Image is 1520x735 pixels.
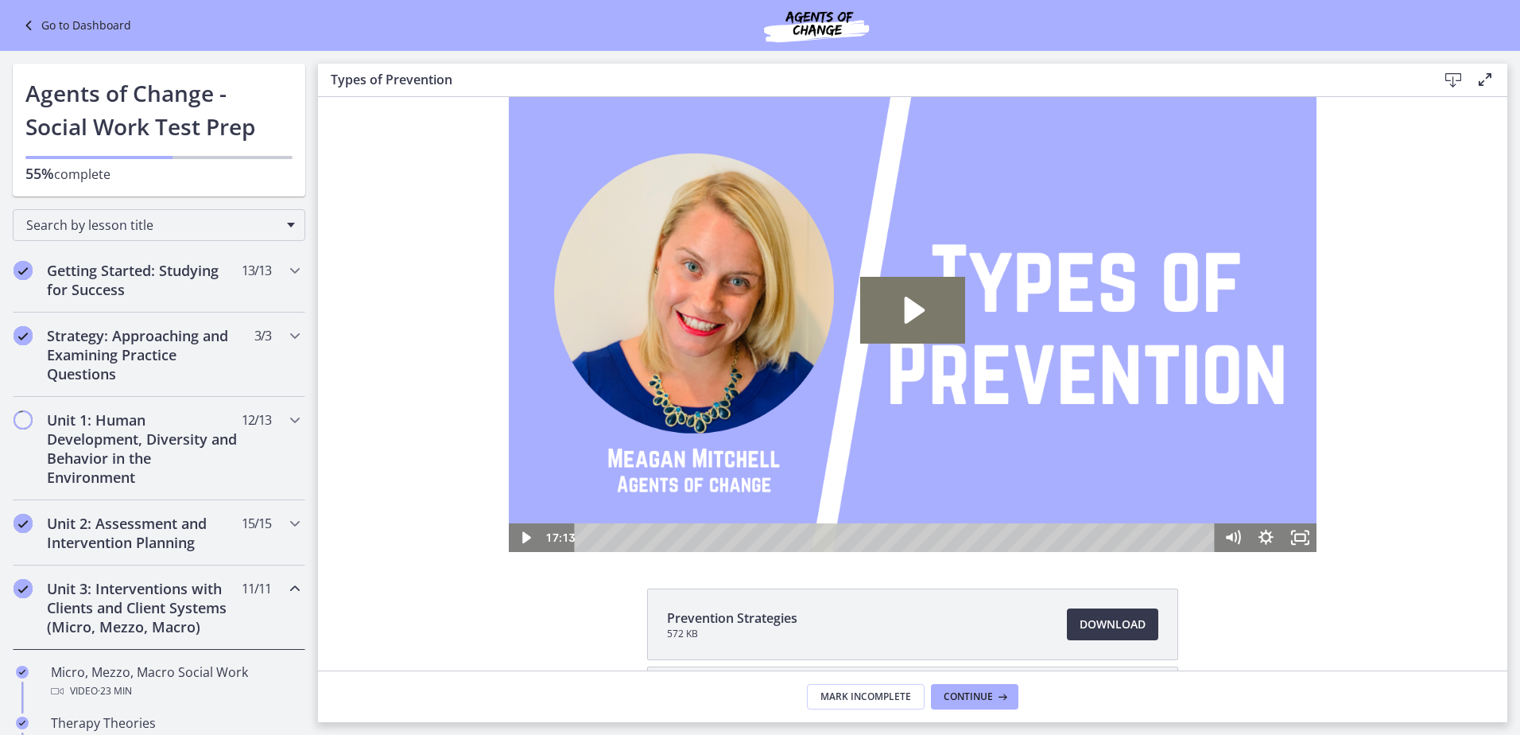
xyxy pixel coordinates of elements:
i: Completed [14,579,33,598]
span: · 23 min [98,682,132,701]
span: Prevention Strategies [667,609,797,628]
span: Continue [944,690,993,703]
span: 3 / 3 [254,326,271,345]
span: 15 / 15 [242,514,271,533]
a: Go to Dashboard [19,16,131,35]
h2: Getting Started: Studying for Success [47,261,241,299]
div: Micro, Mezzo, Macro Social Work [51,663,299,701]
i: Completed [16,717,29,729]
h2: Strategy: Approaching and Examining Practice Questions [47,326,241,383]
span: Mark Incomplete [820,690,911,703]
button: Play Video [191,426,224,455]
span: Download [1080,615,1146,634]
button: Show settings menu [932,426,965,455]
i: Completed [14,326,33,345]
button: Fullscreen [965,426,998,455]
button: Mute [898,426,931,455]
img: Agents of Change [721,6,912,45]
button: Mark Incomplete [807,684,925,710]
button: Continue [931,684,1018,710]
span: 13 / 13 [242,261,271,280]
span: 11 / 11 [242,579,271,598]
i: Completed [16,666,29,679]
h1: Agents of Change - Social Work Test Prep [25,76,293,143]
i: Completed [14,514,33,533]
div: Playbar [269,426,889,455]
span: Search by lesson title [26,216,279,234]
i: Completed [14,261,33,280]
a: Download [1067,609,1158,640]
h2: Unit 3: Interventions with Clients and Client Systems (Micro, Mezzo, Macro) [47,579,241,636]
span: 55% [25,164,54,183]
iframe: Video Lesson [318,97,1507,552]
h2: Unit 2: Assessment and Intervention Planning [47,514,241,552]
h3: Types of Prevention [331,70,1412,89]
div: Video [51,682,299,701]
div: Search by lesson title [13,209,305,241]
h2: Unit 1: Human Development, Diversity and Behavior in the Environment [47,410,241,487]
span: 572 KB [667,628,797,640]
p: complete [25,164,293,184]
span: 12 / 13 [242,410,271,430]
button: Play Video: cbe60hpt4o1cl02sih20.mp4 [542,180,647,247]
